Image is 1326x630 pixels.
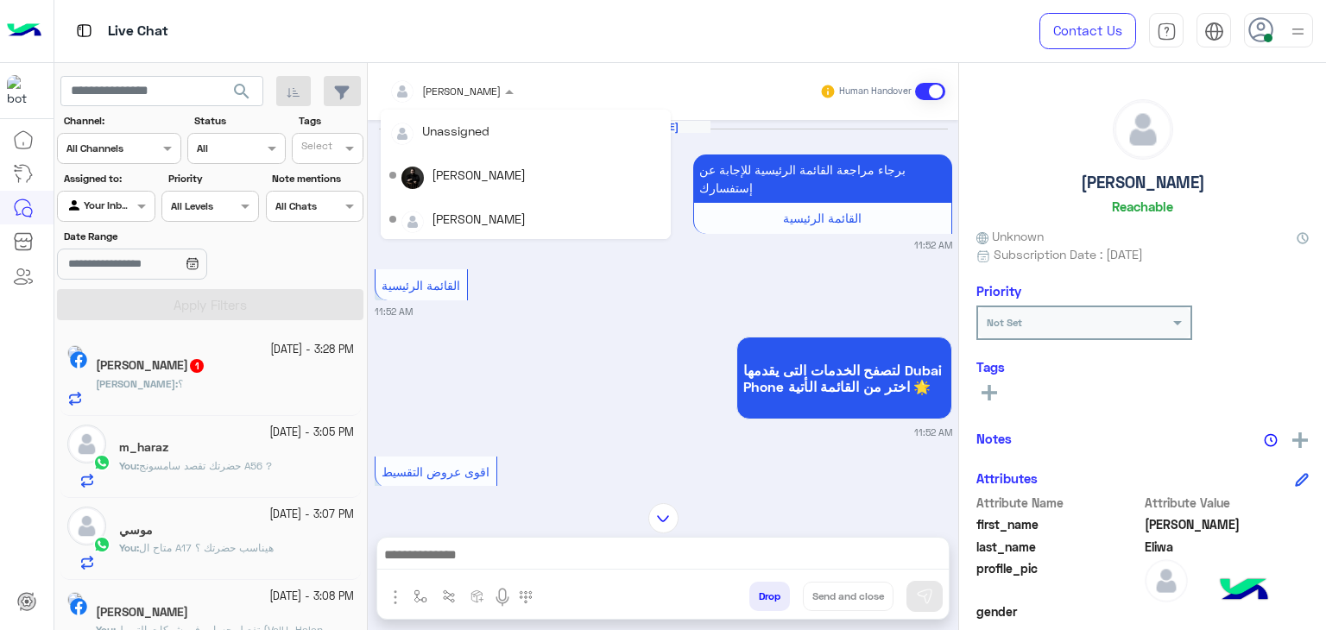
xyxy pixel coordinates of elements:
img: hulul-logo.png [1214,561,1274,621]
h5: Omar Yusef [96,358,205,373]
img: send voice note [492,587,513,608]
img: send attachment [385,587,406,608]
img: tab [1204,22,1224,41]
button: Trigger scenario [435,582,464,610]
h6: Tags [976,359,1309,375]
img: WhatsApp [93,454,110,471]
img: Facebook [70,351,87,369]
img: tab [73,20,95,41]
small: 11:52 AM [914,238,952,252]
img: picture [67,345,83,361]
h5: m_haraz [119,440,168,455]
small: [DATE] - 3:07 PM [269,507,354,523]
img: defaultAdmin.png [67,507,106,545]
label: Note mentions [272,171,361,186]
small: 11:52 AM [914,425,952,439]
span: You [119,459,136,472]
div: Select [299,138,332,158]
label: Status [194,113,283,129]
h5: موسي [119,523,153,538]
span: 1 [190,359,204,373]
img: scroll [648,503,679,533]
span: first_name [976,515,1141,533]
span: حضرتك تقصد سامسونج A56 ? [139,459,272,472]
h5: Waleed Hossam [96,605,188,620]
label: Assigned to: [64,171,153,186]
img: Trigger scenario [442,589,456,603]
span: last_name [976,538,1141,556]
span: null [1145,602,1310,621]
img: send message [916,588,933,605]
span: gender [976,602,1141,621]
img: profile [1287,21,1309,42]
small: 11:52 AM [375,305,413,318]
img: WhatsApp [93,536,110,553]
div: [PERSON_NAME] [432,210,526,228]
a: tab [1149,13,1184,49]
img: defaultAdmin.png [401,211,424,233]
small: Human Handover [839,85,912,98]
button: search [221,76,263,113]
span: Abdelrahman [1145,515,1310,533]
img: Logo [7,13,41,49]
button: Drop [749,582,790,611]
label: Tags [299,113,362,129]
img: select flow [414,589,427,603]
b: Not Set [987,316,1022,329]
span: Attribute Value [1145,494,1310,512]
p: Live Chat [108,20,168,43]
div: [PERSON_NAME] [432,166,526,184]
h6: Priority [976,283,1021,299]
small: [DATE] - 3:05 PM [269,425,354,441]
small: [DATE] - 3:08 PM [269,589,354,605]
span: Unknown [976,227,1044,245]
span: لتصفح الخدمات التى يقدمها Dubai Phone اختر من القائمة الأتية 🌟 [743,362,945,394]
b: : [119,459,139,472]
button: select flow [407,582,435,610]
img: picture [401,167,424,189]
img: create order [470,589,484,603]
span: Eliwa [1145,538,1310,556]
small: [DATE] - 3:28 PM [270,342,354,358]
span: [PERSON_NAME] [96,377,175,390]
img: defaultAdmin.png [391,123,414,145]
label: Priority [168,171,257,186]
div: Unassigned [422,122,489,140]
label: Channel: [64,113,180,129]
h6: Attributes [976,470,1038,486]
img: defaultAdmin.png [67,425,106,463]
button: Apply Filters [57,289,363,320]
h6: Notes [976,431,1012,446]
h6: Reachable [1112,198,1173,214]
span: ؟ [178,377,183,390]
span: You [119,541,136,554]
img: make a call [519,590,533,604]
button: Send and close [803,582,893,611]
span: search [231,81,252,102]
img: picture [67,592,83,608]
img: add [1292,432,1308,448]
h5: [PERSON_NAME] [1081,173,1205,192]
span: Subscription Date : [DATE] [994,245,1143,263]
span: Attribute Name [976,494,1141,512]
a: Contact Us [1039,13,1136,49]
img: defaultAdmin.png [1145,559,1188,602]
span: اقوى عروض التقسيط [382,464,489,479]
img: tab [1157,22,1177,41]
span: profile_pic [976,559,1141,599]
b: : [119,541,139,554]
span: متاح ال A17 هيناسب حضرتك ؟ [139,541,274,554]
span: القائمة الرئيسية [382,278,460,293]
img: Facebook [70,598,87,615]
b: : [96,377,178,390]
img: defaultAdmin.png [1114,100,1172,159]
button: create order [464,582,492,610]
span: [PERSON_NAME] [422,85,501,98]
img: 1403182699927242 [7,75,38,106]
ng-dropdown-panel: Options list [381,110,671,239]
label: Date Range [64,229,257,244]
p: 13/10/2025, 11:52 AM [693,154,952,203]
span: القائمة الرئيسية [783,211,862,225]
img: notes [1264,433,1278,447]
